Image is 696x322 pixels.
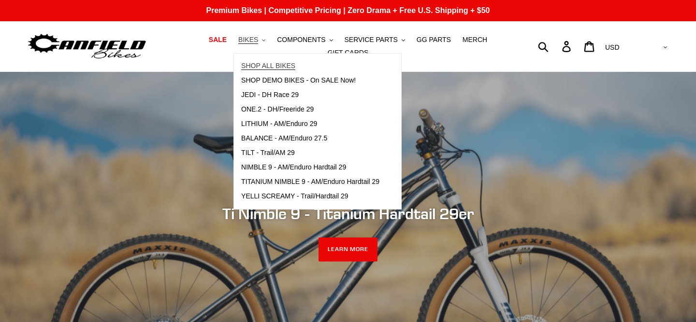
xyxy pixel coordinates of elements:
input: Search [543,36,568,57]
a: ONE.2 - DH/Freeride 29 [234,102,387,117]
span: TITANIUM NIMBLE 9 - AM/Enduro Hardtail 29 [241,178,379,186]
span: GIFT CARDS [328,49,369,57]
a: GG PARTS [412,33,456,46]
a: TITANIUM NIMBLE 9 - AM/Enduro Hardtail 29 [234,175,387,189]
span: SALE [209,36,227,44]
a: SHOP ALL BIKES [234,59,387,73]
span: BIKES [238,36,258,44]
span: COMPONENTS [277,36,325,44]
h2: Ti Nimble 9 - Titanium Hardtail 29er [85,204,611,223]
span: GG PARTS [417,36,451,44]
button: SERVICE PARTS [339,33,409,46]
a: MERCH [458,33,492,46]
a: LEARN MORE [319,238,378,262]
a: SHOP DEMO BIKES - On SALE Now! [234,73,387,88]
span: SHOP ALL BIKES [241,62,295,70]
img: Canfield Bikes [27,31,147,62]
a: TILT - Trail/AM 29 [234,146,387,160]
span: LITHIUM - AM/Enduro 29 [241,120,317,128]
a: JEDI - DH Race 29 [234,88,387,102]
a: NIMBLE 9 - AM/Enduro Hardtail 29 [234,160,387,175]
button: COMPONENTS [272,33,337,46]
a: BALANCE - AM/Enduro 27.5 [234,131,387,146]
span: NIMBLE 9 - AM/Enduro Hardtail 29 [241,163,346,171]
span: JEDI - DH Race 29 [241,91,299,99]
span: ONE.2 - DH/Freeride 29 [241,105,314,113]
button: BIKES [233,33,270,46]
span: MERCH [463,36,487,44]
a: YELLI SCREAMY - Trail/Hardtail 29 [234,189,387,204]
span: TILT - Trail/AM 29 [241,149,295,157]
a: LITHIUM - AM/Enduro 29 [234,117,387,131]
span: YELLI SCREAMY - Trail/Hardtail 29 [241,192,348,200]
a: SALE [204,33,232,46]
span: BALANCE - AM/Enduro 27.5 [241,134,327,142]
span: SHOP DEMO BIKES - On SALE Now! [241,76,356,84]
span: SERVICE PARTS [344,36,397,44]
a: GIFT CARDS [323,46,374,59]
